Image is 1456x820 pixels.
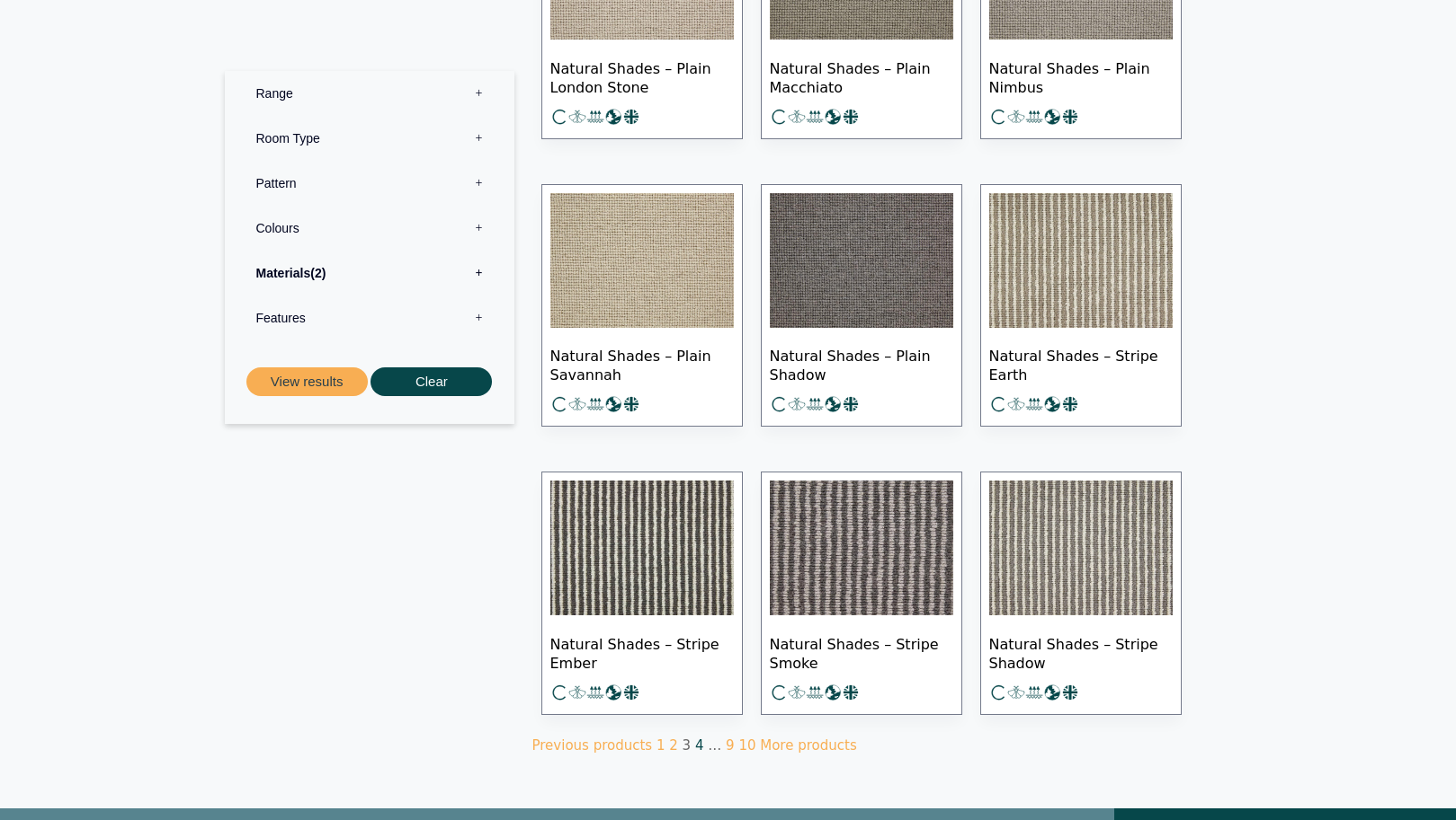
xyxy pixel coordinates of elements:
[726,737,735,754] a: Page 9
[770,332,953,395] span: Natural Shades – Plain Shadow
[760,737,856,754] a: More products
[708,737,721,754] span: …
[761,472,962,715] a: dark and light grey stripe Natural Shades – Stripe Smoke
[989,45,1173,108] span: Natural Shades – Plain Nimbus
[657,737,665,754] a: Page 1
[532,737,653,754] a: Previous products
[246,367,368,397] button: View results
[683,737,692,754] span: Page 3
[550,332,734,395] span: Natural Shades – Plain Savannah
[770,621,953,683] span: Natural Shades – Stripe Smoke
[989,621,1173,683] span: Natural Shades – Stripe Shadow
[770,45,953,108] span: Natural Shades – Plain Macchiato
[541,184,743,428] a: Plain sandy tone Natural Shades – Plain Savannah
[238,251,501,295] label: Materials
[550,481,734,615] img: Cream & Grey Stripe
[550,45,734,108] span: Natural Shades – Plain London Stone
[238,161,501,206] label: Pattern
[989,332,1173,395] span: Natural Shades – Stripe Earth
[695,737,704,754] a: Page 4
[238,206,501,251] label: Colours
[989,193,1173,328] img: Soft beige & cream stripe
[980,184,1182,428] a: Soft beige & cream stripe Natural Shades – Stripe Earth
[550,621,734,683] span: Natural Shades – Stripe Ember
[238,71,501,116] label: Range
[738,737,755,754] a: Page 10
[550,193,734,328] img: Plain sandy tone
[310,266,326,280] span: 2
[980,472,1182,715] a: mid grey & cream stripe Natural Shades – Stripe Shadow
[770,481,953,615] img: dark and light grey stripe
[761,184,962,428] a: Plain Shadow Dark Grey Natural Shades – Plain Shadow
[669,737,678,754] a: Page 2
[238,116,501,161] label: Room Type
[989,481,1173,615] img: mid grey & cream stripe
[770,193,953,328] img: Plain Shadow Dark Grey
[238,295,501,340] label: Features
[541,472,743,715] a: Cream & Grey Stripe Natural Shades – Stripe Ember
[371,367,492,397] button: Clear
